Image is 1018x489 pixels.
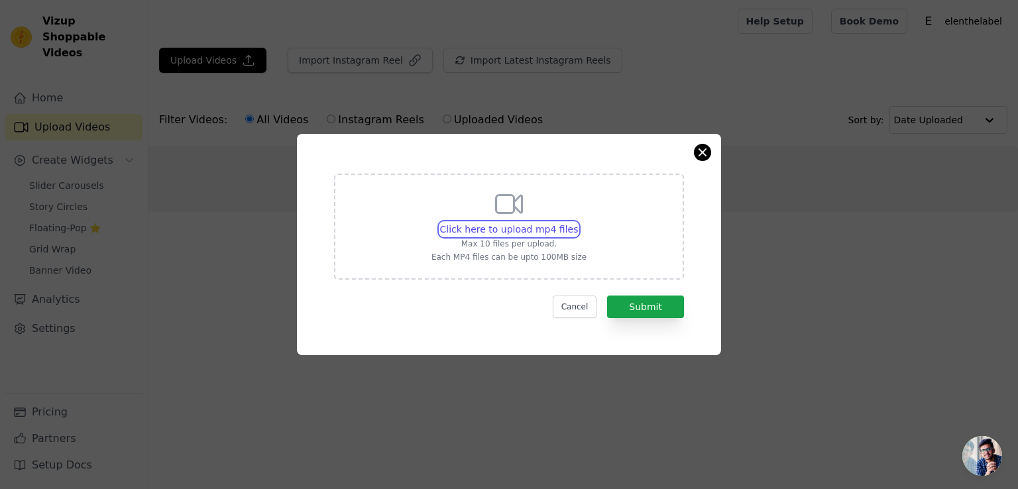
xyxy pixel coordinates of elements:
button: Cancel [553,296,597,318]
button: Close modal [695,144,710,160]
span: Click here to upload mp4 files [440,224,579,235]
p: Each MP4 files can be upto 100MB size [431,252,587,262]
a: Open chat [962,436,1002,476]
button: Submit [607,296,684,318]
p: Max 10 files per upload. [431,239,587,249]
